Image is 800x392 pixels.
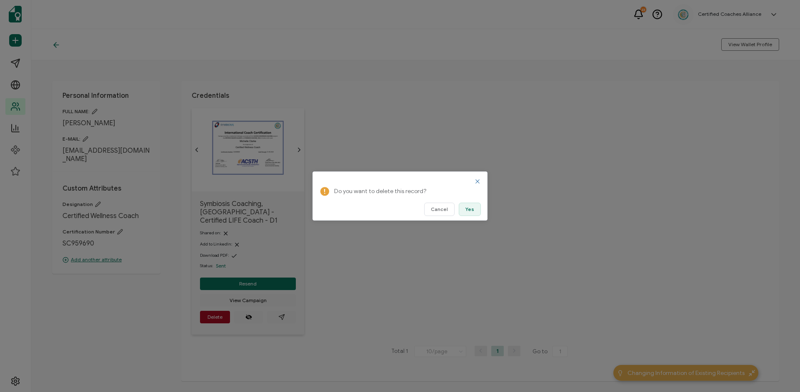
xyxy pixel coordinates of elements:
[465,207,474,212] span: Yes
[758,352,800,392] iframe: Chat Widget
[424,203,455,216] button: Cancel
[459,203,481,216] button: Yes
[474,178,481,185] button: Close
[431,207,448,212] span: Cancel
[334,186,476,196] p: Do you want to delete this record?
